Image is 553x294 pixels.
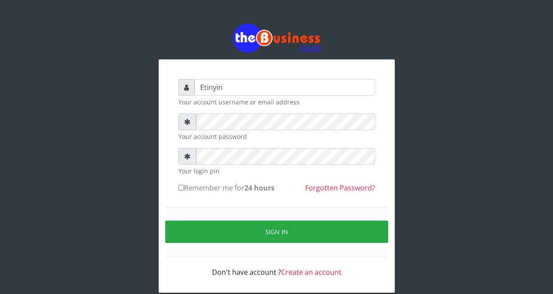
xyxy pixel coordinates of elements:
[305,183,375,193] a: Forgotten Password?
[281,267,341,277] a: Create an account
[178,185,184,190] input: Remember me for24 hours
[165,221,388,243] button: Sign in
[244,183,275,193] b: 24 hours
[178,132,375,141] small: Your account password
[178,97,375,107] small: Your account username or email address
[178,256,375,277] div: Don't have account ?
[178,183,275,193] label: Remember me for
[195,79,375,96] input: Username or email address
[178,166,375,176] small: Your login pin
